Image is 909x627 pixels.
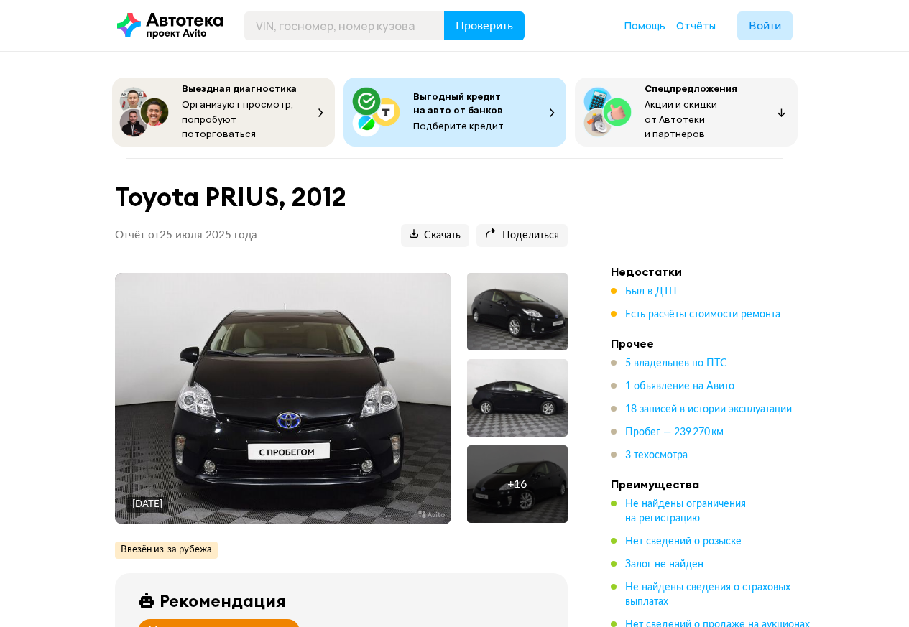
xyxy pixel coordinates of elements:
[645,98,717,140] span: Акции и скидки от Автотеки и партнёров
[485,229,559,243] span: Поделиться
[625,427,724,437] span: Пробег — 239 270 км
[413,119,504,132] span: Подберите кредит
[575,78,798,147] button: СпецпредложенияАкции и скидки от Автотеки и партнёров
[132,498,162,511] div: [DATE]
[160,590,286,610] div: Рекомендация
[115,273,451,524] img: Main car
[625,537,742,547] span: Нет сведений о розыске
[625,381,734,391] span: 1 объявление на Авито
[611,477,812,491] h4: Преимущества
[182,98,294,140] span: Организуют просмотр, попробуют поторговаться
[737,11,793,40] button: Войти
[625,404,792,414] span: 18 записей в истории эксплуатации
[507,477,527,491] div: + 16
[456,20,513,32] span: Проверить
[625,287,677,297] span: Был в ДТП
[112,78,335,147] button: Выездная диагностикаОрганизуют просмотр, попробуют поторговаться
[749,20,781,32] span: Войти
[624,19,665,33] a: Помощь
[182,82,297,95] span: Выездная диагностика
[611,264,812,279] h4: Недостатки
[624,19,665,32] span: Помощь
[611,336,812,350] h4: Прочее
[625,310,780,320] span: Есть расчёты стоимости ремонта
[676,19,716,32] span: Отчёты
[410,229,461,243] span: Скачать
[625,499,746,524] span: Не найдены ограничения на регистрацию
[676,19,716,33] a: Отчёты
[625,450,688,460] span: 3 техосмотра
[625,358,727,368] span: 5 владельцев по ПТС
[115,228,257,243] p: Отчёт от 25 июля 2025 года
[444,11,525,40] button: Проверить
[413,90,503,116] span: Выгодный кредит на авто от банков
[343,78,566,147] button: Выгодный кредит на авто от банковПодберите кредит
[476,224,568,247] button: Поделиться
[115,182,568,213] h1: Toyota PRIUS, 2012
[121,544,212,557] span: Ввезён из-за рубежа
[244,11,445,40] input: VIN, госномер, номер кузова
[625,559,703,570] span: Залог не найден
[645,82,737,95] span: Спецпредложения
[401,224,469,247] button: Скачать
[625,582,790,607] span: Не найдены сведения о страховых выплатах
